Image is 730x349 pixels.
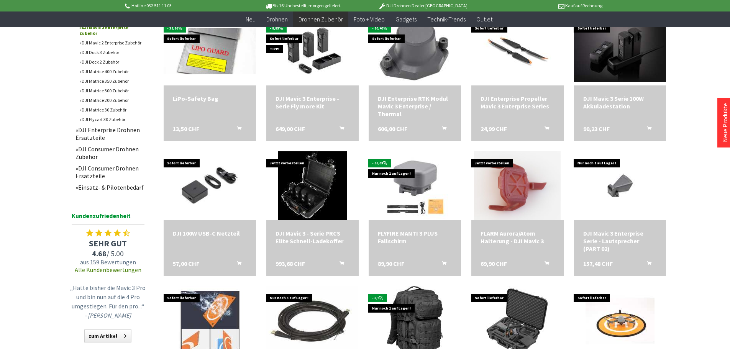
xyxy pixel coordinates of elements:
button: In den Warenkorb [330,125,349,135]
a: DJI Mavic 3 Enterprise Zubehör [75,23,148,38]
span: 993,68 CHF [276,260,305,267]
div: DJI Mavic 3 Enterprise - Serie Fly more Kit [276,95,349,110]
a: Neue Produkte [721,103,729,142]
button: In den Warenkorb [535,260,554,270]
img: DJI Mavic 3 Serie 100W Akkuladestation [574,20,666,82]
a: DJI Dock 3 Zubehör [75,48,148,57]
a: DJI Matrice 300 Zubehör [75,86,148,95]
a: DJI Mavic 3 Enterprise Serie - Lautsprecher (PART 02) 157,48 CHF In den Warenkorb [583,229,657,252]
span: / 5.00 [68,249,148,258]
span: 89,90 CHF [378,260,404,267]
span: 24,99 CHF [481,125,507,133]
span: Gadgets [395,15,417,23]
span: 90,23 CHF [583,125,610,133]
div: DJI Mavic 3 Serie 100W Akkuladestation [583,95,657,110]
a: FLARM Aurora/Atom Halterung - DJI Mavic 3 69,90 CHF In den Warenkorb [481,229,554,245]
a: DJI Flycart 30 Zubehör [75,115,148,124]
a: Drohnen [261,11,293,27]
span: 157,48 CHF [583,260,613,267]
p: Hotline 032 511 11 03 [124,1,243,10]
a: Outlet [471,11,498,27]
a: DJI Mavic 3 Enterprise - Serie Fly more Kit 649,00 CHF In den Warenkorb [276,95,349,110]
img: DJI 100W USB-C Netzteil [164,155,256,217]
div: LiPo-Safety Bag [173,95,247,102]
button: In den Warenkorb [638,260,656,270]
span: Drohnen Zubehör [299,15,343,23]
p: „Hatte bisher die Mavic 3 Pro und bin nun auf die 4 Pro umgestiegen. Für den pro...“ – [70,283,146,320]
span: Outlet [476,15,492,23]
img: LiPo-Safety Bag [164,28,256,74]
div: FLARM Aurora/Atom Halterung - DJI Mavic 3 [481,229,554,245]
a: DJI Enterprise Drohnen Ersatzteile [72,124,148,143]
div: FLYFIRE MANTI 3 PLUS Fallschirm [378,229,452,245]
a: Alle Kundenbewertungen [75,266,141,274]
em: [PERSON_NAME] [88,311,131,319]
button: In den Warenkorb [330,260,349,270]
p: DJI Drohnen Dealer [GEOGRAPHIC_DATA] [363,1,482,10]
a: DJI Matrice 350 Zubehör [75,76,148,86]
button: In den Warenkorb [535,125,554,135]
div: DJI Mavic 3 - Serie PRCS Elite Schnell-Ladekoffer [276,229,349,245]
img: FLYFIRE MANTI 3 PLUS Fallschirm [381,151,449,220]
a: Einsatz- & Pilotenbedarf [72,182,148,193]
p: Bis 16 Uhr bestellt, morgen geliefert. [243,1,363,10]
button: In den Warenkorb [433,125,451,135]
a: DJI 100W USB-C Netzteil 57,00 CHF In den Warenkorb [173,229,247,237]
span: 57,00 CHF [173,260,199,267]
a: DJI Matrice 200 Zubehör [75,95,148,105]
a: Neu [240,11,261,27]
a: DJI Mavic 3 Serie 100W Akkuladestation 90,23 CHF In den Warenkorb [583,95,657,110]
span: Technik-Trends [427,15,466,23]
a: DJI Enterprise RTK Modul Mavic 3 Enterprise / Thermal 606,00 CHF In den Warenkorb [378,95,452,118]
span: Foto + Video [354,15,385,23]
a: DJI Consumer Drohnen Ersatzteile [72,162,148,182]
a: FLYFIRE MANTI 3 PLUS Fallschirm 89,90 CHF In den Warenkorb [378,229,452,245]
p: Kauf auf Rechnung [483,1,602,10]
img: DJI Mavic 3 Enterprise Serie - Lautsprecher (PART 02) [586,151,655,220]
a: Gadgets [390,11,422,27]
span: Neu [246,15,256,23]
span: aus 159 Bewertungen [68,258,148,266]
div: DJI Enterprise RTK Modul Mavic 3 Enterprise / Thermal [378,95,452,118]
span: SEHR GUT [68,238,148,249]
a: Drohnen Zubehör [293,11,348,27]
a: DJI Dock 2 Zubehör [75,57,148,67]
span: 606,00 CHF [378,125,407,133]
span: Kundenzufriedenheit [72,211,144,225]
button: In den Warenkorb [228,260,246,270]
img: DJI Enterprise RTK Modul Mavic 3 Enterprise / Thermal [369,16,461,85]
a: DJI Enterprise Propeller Mavic 3 Enterprise Series 24,99 CHF In den Warenkorb [481,95,554,110]
a: LiPo-Safety Bag 13,50 CHF In den Warenkorb [173,95,247,102]
a: DJI Mavic 3 - Serie PRCS Elite Schnell-Ladekoffer 993,68 CHF In den Warenkorb [276,229,349,245]
span: 13,50 CHF [173,125,199,133]
div: DJI Mavic 3 Enterprise Serie - Lautsprecher (PART 02) [583,229,657,252]
div: DJI Enterprise Propeller Mavic 3 Enterprise Series [481,95,554,110]
a: DJI Mavic 2 Enterprise Zubehör [75,38,148,48]
img: FLARM Aurora/Atom Halterung - DJI Mavic 3 [474,151,561,220]
span: Drohnen [266,15,288,23]
span: 4.68 [92,249,107,258]
a: zum Artikel [84,329,131,342]
img: DJI Mavic 3 - Serie PRCS Elite Schnell-Ladekoffer [278,151,347,220]
div: DJI 100W USB-C Netzteil [173,229,247,237]
button: In den Warenkorb [228,125,246,135]
a: DJI Matrice 30 Zubehör [75,105,148,115]
span: 69,90 CHF [481,260,507,267]
a: DJI Consumer Drohnen Zubehör [72,143,148,162]
img: DJI Enterprise Propeller Mavic 3 Enterprise Series [471,16,563,85]
a: Technik-Trends [422,11,471,27]
button: In den Warenkorb [433,260,451,270]
a: DJI Matrice 400 Zubehör [75,67,148,76]
button: In den Warenkorb [638,125,656,135]
a: Foto + Video [348,11,390,27]
img: DJI Mavic 3 Enterprise - Serie Fly more Kit [266,16,358,85]
span: 649,00 CHF [276,125,305,133]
